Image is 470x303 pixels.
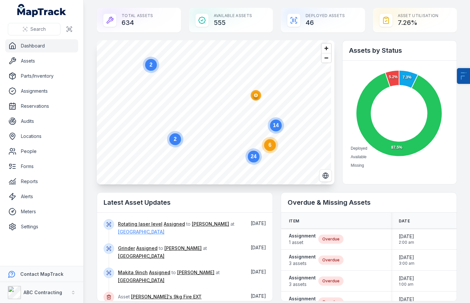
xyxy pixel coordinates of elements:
[149,269,170,276] a: Assigned
[5,39,78,52] a: Dashboard
[289,281,316,288] span: 3 assets
[351,163,364,168] span: Missing
[164,221,185,227] a: Assigned
[269,142,272,148] text: 6
[5,220,78,233] a: Settings
[273,123,279,128] text: 14
[349,46,450,55] h2: Assets by Status
[5,100,78,113] a: Reservations
[131,294,202,300] a: [PERSON_NAME]'s 9kg Fire EXT
[289,275,316,288] a: Assignment3 assets
[5,145,78,158] a: People
[5,205,78,218] a: Meters
[399,254,414,266] time: 30/11/2024, 3:00:00 am
[8,23,60,35] button: Search
[118,245,135,252] a: Grinder
[251,269,266,275] span: [DATE]
[5,54,78,67] a: Assets
[24,290,62,295] strong: ABC Contracting
[251,245,266,250] time: 15/10/2025, 3:30:22 pm
[150,62,153,67] text: 2
[399,296,414,303] span: [DATE]
[118,270,220,283] span: to at
[192,221,229,227] a: [PERSON_NAME]
[322,53,331,63] button: Zoom out
[118,253,164,259] a: [GEOGRAPHIC_DATA]
[399,282,414,287] span: 1:00 am
[118,269,148,276] a: Makita 9inch
[289,233,316,246] a: Assignment1 asset
[289,254,316,267] a: Assignment3 assets
[251,293,266,299] time: 15/10/2025, 9:31:05 am
[251,220,266,226] time: 15/10/2025, 3:30:22 pm
[289,275,316,281] strong: Assignment
[5,160,78,173] a: Forms
[118,221,234,235] span: to at
[5,190,78,203] a: Alerts
[399,275,414,287] time: 31/01/2025, 1:00:00 am
[118,229,164,235] a: [GEOGRAPHIC_DATA]
[399,254,414,261] span: [DATE]
[5,69,78,83] a: Parts/Inventory
[351,146,367,151] span: Deployed
[251,293,266,299] span: [DATE]
[289,233,316,239] strong: Assignment
[289,218,299,224] span: Item
[399,233,414,245] time: 31/08/2024, 2:00:00 am
[118,277,164,284] a: [GEOGRAPHIC_DATA]
[104,198,266,207] h2: Latest Asset Updates
[322,44,331,53] button: Zoom in
[30,26,46,32] span: Search
[289,254,316,260] strong: Assignment
[5,175,78,188] a: Reports
[174,136,177,142] text: 2
[97,40,331,184] canvas: Map
[399,218,410,224] span: Date
[251,245,266,250] span: [DATE]
[399,233,414,240] span: [DATE]
[289,239,316,246] span: 1 asset
[251,269,266,275] time: 15/10/2025, 3:30:22 pm
[351,155,366,159] span: Available
[251,220,266,226] span: [DATE]
[118,221,162,227] a: Rotating laser level
[288,198,450,207] h2: Overdue & Missing Assets
[289,260,316,267] span: 3 assets
[5,115,78,128] a: Audits
[177,269,214,276] a: [PERSON_NAME]
[289,295,316,302] strong: Assignment
[118,245,207,259] span: to at
[251,154,257,159] text: 24
[318,235,344,244] div: Overdue
[319,169,332,182] button: Switch to Satellite View
[17,4,66,17] a: MapTrack
[20,271,63,277] strong: Contact MapTrack
[318,276,344,286] div: Overdue
[5,130,78,143] a: Locations
[399,240,414,245] span: 2:00 am
[5,85,78,98] a: Assignments
[318,256,344,265] div: Overdue
[164,245,202,252] a: [PERSON_NAME]
[399,261,414,266] span: 3:00 am
[399,275,414,282] span: [DATE]
[136,245,158,252] a: Assigned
